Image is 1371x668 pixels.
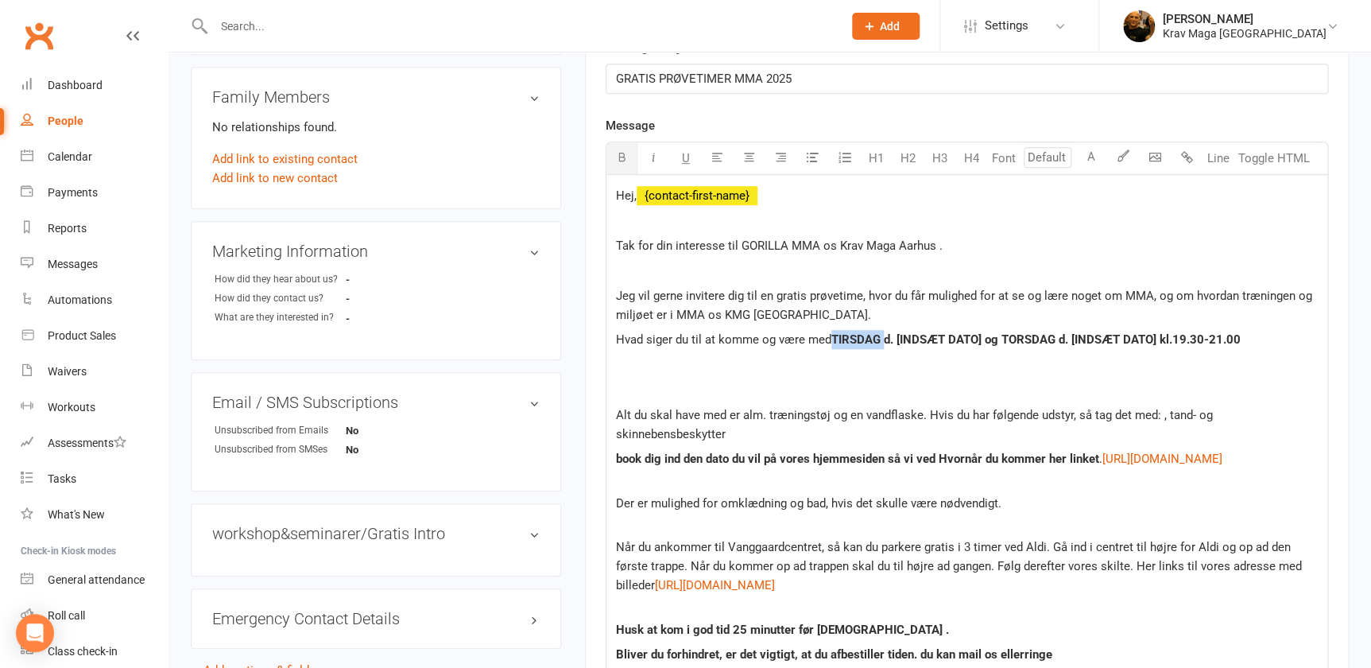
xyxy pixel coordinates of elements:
span: U [682,151,690,165]
button: Toggle HTML [1234,142,1314,174]
span: Add [880,20,900,33]
div: Krav Maga [GEOGRAPHIC_DATA] [1163,26,1326,41]
button: Add [852,13,920,40]
img: thumb_image1537003722.png [1123,10,1155,42]
a: What's New [21,497,168,533]
span: Hvad siger du til at komme og være med [616,332,831,347]
span: Alt du skal have med er alm. træningstøj og en vandflaske. Hvis du har følgende udstyr, så tag de... [616,408,1216,441]
input: Default [1024,147,1071,168]
div: Open Intercom Messenger [16,614,54,652]
div: Messages [48,258,98,270]
span: [URL][DOMAIN_NAME] [1102,452,1222,466]
a: Add link to existing contact [212,150,358,169]
strong: - [346,293,437,305]
a: Add link to new contact [212,169,338,188]
span: . [1099,452,1102,466]
h3: Family Members [212,88,540,106]
a: Reports [21,211,168,247]
span: Tak for din interesse til GORILLA MMA os Krav Maga Aarhus . [616,239,943,253]
div: [PERSON_NAME] [1163,12,1326,26]
a: Tasks [21,461,168,497]
div: Workouts [48,401,95,414]
h3: Emergency Contact Details [212,610,540,627]
a: Product Sales [21,318,168,354]
span: Husk at kom i god tid 25 minutter før [DEMOGRAPHIC_DATA] . [616,623,949,637]
span: Der er mulighed for omklædning og bad, hvis det skulle være nødvendigt. [616,496,1001,511]
a: Workouts [21,390,168,425]
a: Automations [21,282,168,318]
div: General attendance [48,573,145,586]
a: Assessments [21,425,168,461]
span: d. [INDSÆT DATO] og TORSDAG d. [INDSÆT DATO] kl.19.30-21.00 [884,332,1241,347]
div: Payments [48,186,98,199]
label: Message [606,116,655,135]
button: A [1075,142,1107,174]
div: People [48,115,83,127]
span: Når du ankommer til Vanggaardcentret, så kan du parkere gratis i 3 timer ved Aldi. Gå ind i centr... [616,540,1305,592]
a: Calendar [21,139,168,175]
input: Search... [209,15,831,37]
div: Automations [48,293,112,306]
div: Assessments [48,437,126,449]
div: Dashboard [48,79,103,91]
strong: - [346,313,437,324]
button: H1 [861,142,893,174]
div: Unsubscribed from Emails [215,423,346,438]
span: ringe [1024,647,1052,662]
div: How did they hear about us? [215,272,346,287]
span: GRATIS PRØVETIMER MMA 2025 [616,72,792,86]
div: Class check-in [48,645,118,658]
div: Tasks [48,472,76,485]
div: Unsubscribed from SMSes [215,442,346,457]
h3: Marketing Information [212,243,540,260]
div: Calendar [48,150,92,163]
h3: workshop&seminarer/Gratis Intro [212,525,540,542]
div: What are they interested in? [215,310,346,325]
span: Jeg vil gerne invitere dig til en gratis prøvetime, hvor du får mulighed for at se og lære noget ... [616,289,1315,322]
a: Clubworx [19,16,59,56]
button: U [670,142,702,174]
span: [URL][DOMAIN_NAME] [655,578,775,592]
div: Roll call [48,609,85,622]
button: H2 [893,142,924,174]
div: What's New [48,508,105,521]
span: book dig ind den dato du vil på vores hjemmesiden så vi ved Hvornår du kommer her linket [616,452,1099,466]
a: People [21,103,168,139]
a: Messages [21,247,168,282]
strong: No [346,444,437,456]
a: Waivers [21,354,168,390]
button: H3 [924,142,956,174]
span: TIRSDAG [831,332,881,347]
a: Payments [21,175,168,211]
div: How did they contact us? [215,291,346,306]
span: Hej, [616,188,637,203]
button: Font [988,142,1020,174]
div: Waivers [48,365,87,378]
a: Dashboard [21,68,168,103]
span: Settings [985,8,1028,44]
span: Bliver du forhindret, er det vigtigt, at du afbestiller tiden. du kan mail os eller [616,647,1024,662]
p: No relationships found. [212,118,540,137]
strong: - [346,274,437,285]
a: Roll call [21,598,168,634]
a: General attendance kiosk mode [21,562,168,598]
strong: No [346,425,437,437]
div: Reports [48,222,87,235]
div: Product Sales [48,329,116,342]
h3: Email / SMS Subscriptions [212,394,540,411]
button: Line [1203,142,1234,174]
button: H4 [956,142,988,174]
